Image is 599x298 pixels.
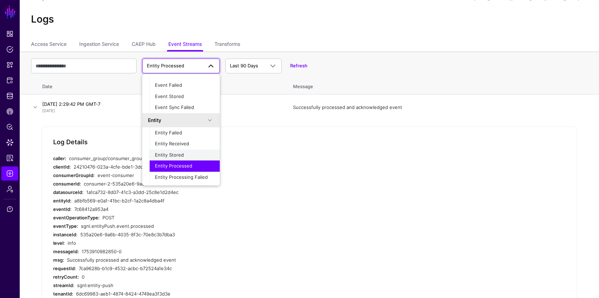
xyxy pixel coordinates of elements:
[149,102,220,113] button: Event Sync Failed
[80,230,335,239] div: 535a20e6-9a6b-4035-8f3c-70e8c3b7dba3
[6,123,13,130] span: Policy Lens
[1,42,18,56] a: Policies
[290,63,307,68] a: Refresh
[53,156,66,161] strong: caller:
[53,164,71,170] strong: clientId:
[6,30,13,37] span: Dashboard
[1,120,18,134] a: Policy Lens
[1,73,18,87] a: Protected Systems
[6,108,13,115] span: CAEP Hub
[31,38,67,51] a: Access Service
[53,172,95,178] strong: consumerGroupId:
[53,181,81,187] strong: consumerId:
[286,76,599,95] th: Message
[69,154,335,163] div: consumer_group/consumer_group.go:362
[149,91,220,102] button: Event Stored
[155,152,184,158] span: Entity Stored
[149,150,220,161] button: Entity Stored
[168,38,202,51] a: Event Streams
[6,46,13,53] span: Policies
[4,4,16,20] a: SGNL
[6,92,13,99] span: Identity Data Fabric
[155,82,182,88] span: Event Failed
[149,127,220,139] button: Entity Failed
[79,38,119,51] a: Ingestion Service
[155,130,182,135] span: Entity Failed
[39,76,145,95] th: Date
[148,116,206,124] div: Entity
[155,104,194,110] span: Event Sync Failed
[53,232,77,237] strong: instanceId:
[53,282,74,288] strong: streamId:
[42,101,138,107] h4: [DATE] 2:29:42 PM GMT-7
[6,61,13,68] span: Snippets
[286,95,599,120] td: Successfully processed and acknowledged event
[53,206,71,212] strong: eventId:
[77,281,335,290] div: sgnl:entity-push
[6,154,13,162] span: Reports
[79,264,335,273] div: 7ca9628b-b1c9-4532-acbc-b72524a1e34c
[155,141,189,146] span: Entity Received
[1,166,18,181] a: Logs
[1,135,18,150] a: Data Lens
[53,215,100,220] strong: eventOperationType:
[53,257,64,263] strong: msg:
[1,89,18,103] a: Identity Data Fabric
[149,172,220,183] button: Entity Processing Failed
[53,138,88,146] h5: Log Details
[67,256,335,264] div: Successfully processed and acknowledged event
[74,163,335,171] div: 24210476-023a-4cfe-bde1-3dd7fdaed542
[147,63,184,68] span: Entity Processed
[132,38,156,51] a: CAEP Hub
[155,174,208,180] span: Entity Processing Failed
[74,205,335,213] div: 7c68412a953a4
[53,274,79,280] strong: retryCount:
[149,160,220,172] button: Entity Processed
[149,138,220,150] button: Entity Received
[53,249,79,254] strong: messageId:
[214,38,240,51] a: Transforms
[6,170,13,177] span: Logs
[53,266,76,271] strong: requestId:
[84,180,335,188] div: consumer-2-535a20e6-9a6b-4035-8f3c-70e8c3b7dba3
[1,58,18,72] a: Snippets
[68,239,335,247] div: info
[42,108,138,114] p: [DATE]
[6,139,13,146] span: Data Lens
[155,163,192,169] span: Entity Processed
[1,27,18,41] a: Dashboard
[86,188,335,196] div: 1a1ca732-8d07-41c3-a3dd-25c8e1d2d4ec
[1,182,18,196] a: Admin
[1,104,18,118] a: CAEP Hub
[1,151,18,165] a: Reports
[74,196,335,205] div: a8bfb569-e0a1-41bc-b2cf-1a2c8a4dba4f
[6,206,13,213] span: Support
[98,171,335,180] div: event-consumer
[31,13,588,25] h2: Logs
[149,80,220,91] button: Event Failed
[82,247,335,256] div: 1753910982850-0
[53,189,83,195] strong: datasourceId:
[53,240,65,246] strong: level:
[155,93,184,99] span: Event Stored
[53,198,71,203] strong: entityId:
[81,222,335,230] div: sgnl.entityPush.event.processed
[6,77,13,84] span: Protected Systems
[230,63,258,68] span: Last 90 Days
[6,186,13,193] span: Admin
[53,291,73,297] strong: tenantId:
[53,223,78,229] strong: eventType:
[82,273,335,281] div: 0
[76,290,335,298] div: 6dc69983-aeb1-4874-8424-4749ea3f3d3e
[102,213,335,222] div: POST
